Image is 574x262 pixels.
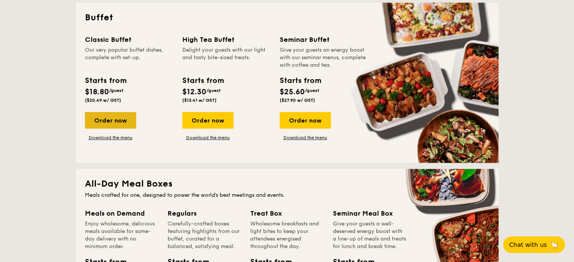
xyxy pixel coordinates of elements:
[503,236,565,253] button: Chat with us🦙
[333,208,406,219] div: Seminar Meal Box
[85,87,109,97] span: $18.80
[182,87,206,97] span: $12.30
[280,112,331,129] div: Order now
[280,87,305,97] span: $25.60
[182,75,223,86] div: Starts from
[280,98,315,103] span: ($27.90 w/ GST)
[182,98,217,103] span: ($13.41 w/ GST)
[509,241,547,248] span: Chat with us
[85,192,489,199] div: Meals crafted for one, designed to power the world's best meetings and events.
[280,46,368,69] div: Give your guests an energy boost with our seminar menus, complete with coffee and tea.
[206,88,221,93] span: /guest
[250,220,324,250] div: Wholesome breakfasts and light bites to keep your attendees energised throughout the day.
[85,98,121,103] span: ($20.49 w/ GST)
[85,12,489,24] h2: Buffet
[305,88,319,93] span: /guest
[550,241,559,249] span: 🦙
[280,75,321,86] div: Starts from
[85,220,159,250] div: Enjoy wholesome, delicious meals available for same-day delivery with no minimum order.
[182,135,234,141] a: Download the menu
[333,220,406,250] div: Give your guests a well-deserved energy boost with a line-up of meals and treats for lunch and br...
[182,112,234,129] div: Order now
[85,135,136,141] a: Download the menu
[85,34,173,45] div: Classic Buffet
[182,46,271,69] div: Delight your guests with our light and tasty bite-sized treats.
[109,88,123,93] span: /guest
[280,135,331,141] a: Download the menu
[85,46,173,69] div: Our very popular buffet dishes, complete with set-up.
[85,75,126,86] div: Starts from
[250,208,324,219] div: Treat Box
[182,34,271,45] div: High Tea Buffet
[85,178,489,190] h2: All-Day Meal Boxes
[168,220,241,250] div: Carefully-crafted boxes featuring highlights from our buffet, curated for a balanced, satisfying ...
[280,34,368,45] div: Seminar Buffet
[168,208,241,219] div: Regulars
[85,112,136,129] div: Order now
[85,208,159,219] div: Meals on Demand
